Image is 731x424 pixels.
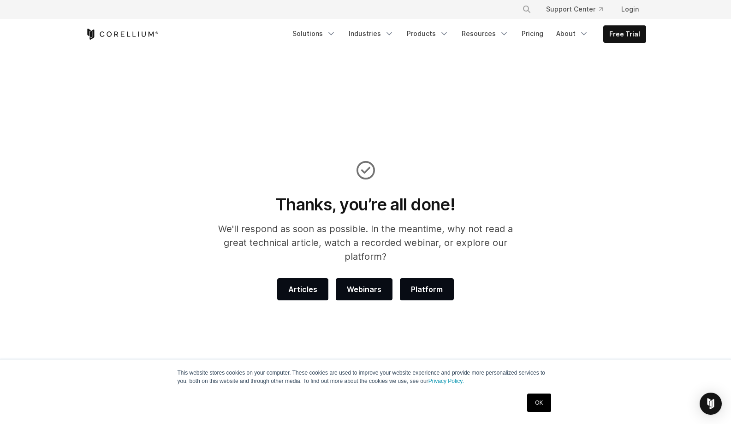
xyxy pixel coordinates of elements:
button: Search [518,1,535,18]
a: Webinars [336,278,392,300]
a: Login [614,1,646,18]
a: Corellium Home [85,29,159,40]
a: Platform [400,278,454,300]
p: This website stores cookies on your computer. These cookies are used to improve your website expe... [178,369,554,385]
a: Articles [277,278,328,300]
div: Navigation Menu [511,1,646,18]
a: Industries [343,25,399,42]
a: About [551,25,594,42]
a: Pricing [516,25,549,42]
a: Privacy Policy. [428,378,464,384]
a: Resources [456,25,514,42]
p: We'll respond as soon as possible. In the meantime, why not read a great technical article, watch... [206,222,525,263]
div: Navigation Menu [287,25,646,43]
a: Support Center [539,1,610,18]
a: Solutions [287,25,341,42]
span: Platform [411,284,443,295]
a: OK [527,394,551,412]
span: Articles [288,284,317,295]
div: Open Intercom Messenger [700,393,722,415]
h1: Thanks, you’re all done! [206,194,525,215]
a: Free Trial [604,26,646,42]
a: Products [401,25,454,42]
span: Webinars [347,284,381,295]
